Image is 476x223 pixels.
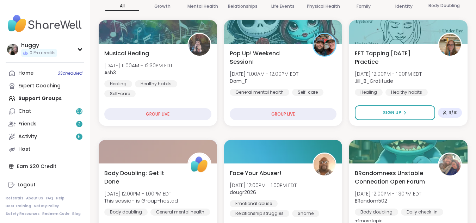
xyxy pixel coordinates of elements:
[292,89,323,96] div: Self-care
[228,2,258,11] p: Relationships
[355,89,383,96] div: Healing
[355,209,398,216] div: Body doubling
[188,34,210,56] img: Ash3
[439,154,461,175] img: BRandom502
[104,69,116,76] b: Ash3
[78,121,81,127] span: 3
[104,62,173,69] span: [DATE] 11:00AM - 12:30PM EDT
[18,70,33,77] div: Home
[18,82,61,89] div: Expert Coaching
[104,90,136,97] div: Self-care
[58,70,82,76] span: 3 Scheduled
[104,49,149,58] span: Musical Healing
[18,133,37,140] div: Activity
[6,204,31,209] a: Host Training
[26,196,43,201] a: About Us
[230,182,297,189] span: [DATE] 12:00PM - 1:00PM EDT
[6,143,84,156] a: Host
[135,80,177,87] div: Healthy habits
[78,134,81,140] span: 5
[271,2,295,11] p: Life Events
[314,154,335,175] img: dougr2026
[401,209,443,216] div: Daily check-in
[230,108,337,120] div: GROUP LIVE
[314,34,335,56] img: Dom_F
[355,49,430,66] span: EFT Tapping [DATE] Practice
[104,169,180,186] span: Body Doubling: Get It Done
[18,120,37,128] div: Friends
[439,34,461,56] img: Jill_B_Gratitude
[355,78,393,85] b: Jill_B_Gratitude
[46,196,53,201] a: FAQ
[6,179,84,191] a: Logout
[77,109,82,114] span: 53
[34,204,59,209] a: Safety Policy
[230,70,298,78] span: [DATE] 11:00AM - 12:00PM EDT
[6,196,23,201] a: Referrals
[6,105,84,118] a: Chat53
[154,2,171,11] p: Growth
[104,190,178,197] span: [DATE] 12:00PM - 1:00PM EDT
[385,89,428,96] div: Healthy habits
[230,189,256,196] b: dougr2026
[449,110,458,116] span: 9 / 10
[6,160,84,173] div: Earn $20 Credit
[357,2,371,11] p: Family
[18,181,36,188] div: Logout
[6,118,84,130] a: Friends3
[6,67,84,80] a: Home3Scheduled
[187,2,218,11] p: Mental Health
[6,211,39,216] a: Safety Resources
[383,110,401,116] span: Sign Up
[104,80,132,87] div: Healing
[56,196,64,201] a: Help
[18,146,30,153] div: Host
[395,2,413,11] p: Identity
[230,200,278,207] div: Emotional abuse
[72,211,81,216] a: Blog
[230,78,247,85] b: Dom_F
[355,190,421,197] span: [DATE] 12:00PM - 1:30PM EDT
[6,80,84,92] a: Expert Coaching
[292,210,319,217] div: Shame
[104,197,178,204] span: This session is Group-hosted
[355,105,435,120] button: Sign Up
[355,70,422,78] span: [DATE] 12:00PM - 1:00PM EDT
[30,50,56,56] span: 0 Pro credits
[188,154,210,175] img: ShareWell
[6,11,84,36] img: ShareWell Nav Logo
[7,44,18,55] img: huggy
[307,2,340,11] p: Physical Health
[104,209,148,216] div: Body doubling
[105,2,139,11] p: All
[150,209,210,216] div: General mental health
[18,108,31,115] div: Chat
[6,130,84,143] a: Activity5
[230,169,281,178] span: Face Your Abuser!
[230,89,289,96] div: General mental health
[355,169,430,186] span: BRandomness Unstable Connection Open Forum
[42,211,69,216] a: Redeem Code
[230,210,289,217] div: Relationship struggles
[21,42,57,49] div: huggy
[230,49,305,66] span: Pop Up! Weekend Session!
[104,108,211,120] div: GROUP LIVE
[355,197,387,204] b: BRandom502
[428,1,460,10] p: Body Doubling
